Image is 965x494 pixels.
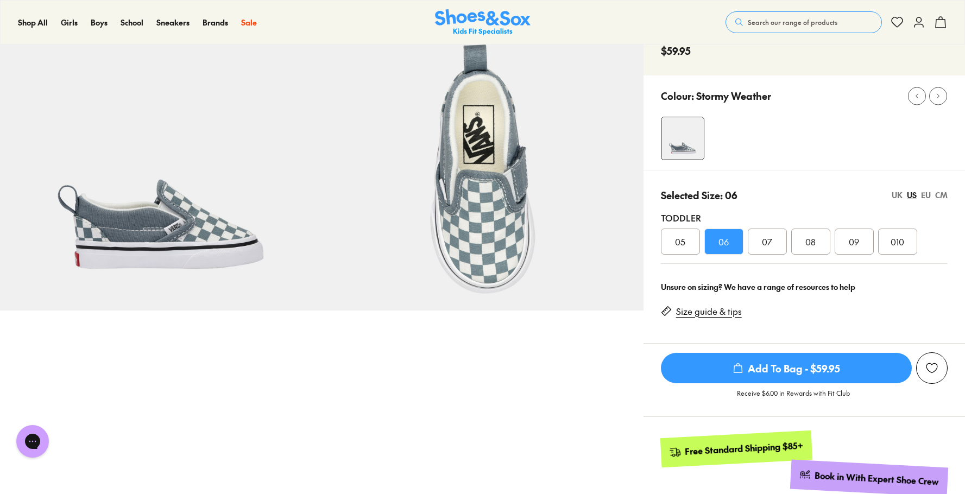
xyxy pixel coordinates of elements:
[661,43,691,58] span: $59.95
[849,235,859,248] span: 09
[718,235,729,248] span: 06
[676,306,742,318] a: Size guide & tips
[675,235,685,248] span: 05
[241,17,257,28] a: Sale
[660,430,812,467] a: Free Standard Shipping $85+
[661,352,912,384] button: Add To Bag - $59.95
[11,421,54,461] iframe: Gorgias live chat messenger
[907,189,917,201] div: US
[762,235,772,248] span: 07
[661,211,948,224] div: Toddler
[61,17,78,28] a: Girls
[203,17,228,28] a: Brands
[892,189,903,201] div: UK
[916,352,948,384] button: Add to Wishlist
[737,388,850,408] p: Receive $6.00 in Rewards with Fit Club
[805,235,816,248] span: 08
[684,440,803,458] div: Free Standard Shipping $85+
[661,188,737,202] p: Selected Size: 06
[661,281,948,293] div: Unsure on sizing? We have a range of resources to help
[435,9,531,36] a: Shoes & Sox
[121,17,143,28] a: School
[891,235,904,248] span: 010
[18,17,48,28] a: Shop All
[726,11,882,33] button: Search our range of products
[435,9,531,36] img: SNS_Logo_Responsive.svg
[661,88,694,103] p: Colour:
[921,189,931,201] div: EU
[696,88,771,103] p: Stormy Weather
[748,17,837,27] span: Search our range of products
[156,17,190,28] a: Sneakers
[661,117,704,160] img: 4-561196_1
[935,189,948,201] div: CM
[91,17,108,28] a: Boys
[815,470,939,488] div: Book in With Expert Shoe Crew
